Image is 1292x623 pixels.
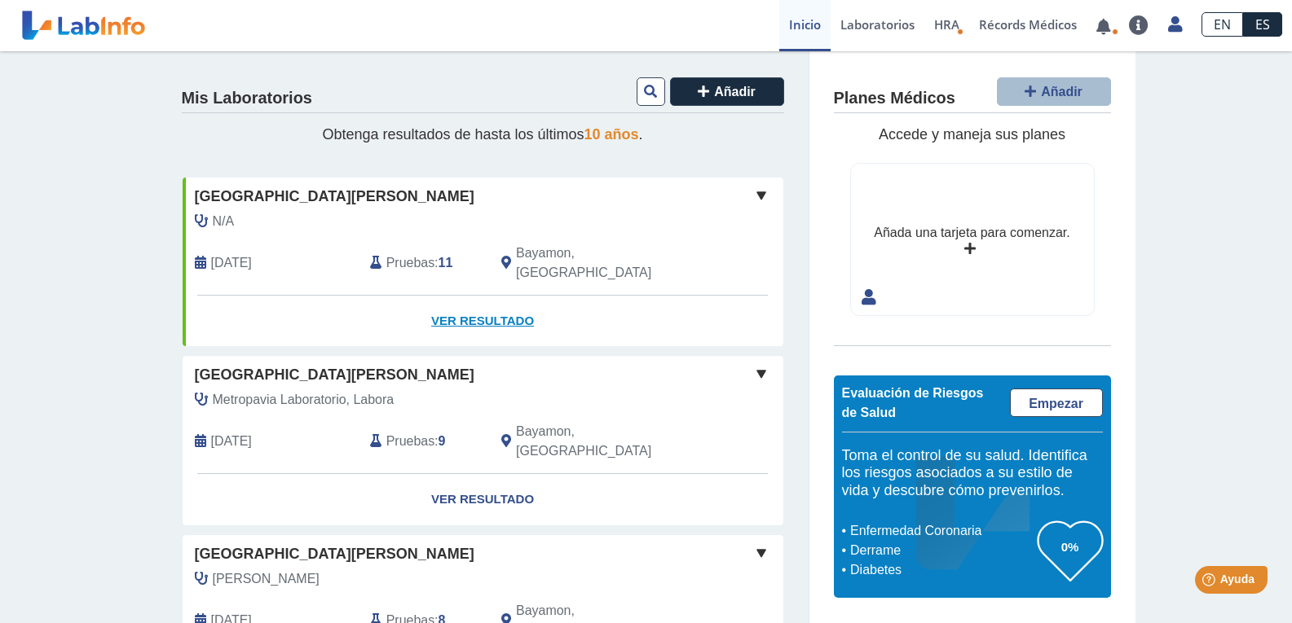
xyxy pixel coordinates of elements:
[1147,559,1274,605] iframe: Help widget launcher
[516,422,696,461] span: Bayamon, PR
[1010,388,1103,417] a: Empezar
[670,77,784,106] button: Añadir
[1243,12,1282,37] a: ES
[714,85,756,99] span: Añadir
[358,243,489,283] div: :
[879,126,1065,143] span: Accede y maneja sus planes
[439,434,446,448] b: 9
[358,422,489,461] div: :
[211,432,252,451] span: 2025-06-20
[1041,85,1083,99] span: Añadir
[516,243,696,283] span: Bayamon, PR
[846,521,1038,541] li: Enfermedad Coronaria
[322,126,642,143] span: Obtenga resultados de hasta los últimos .
[182,89,312,108] h4: Mis Laboratorios
[842,447,1103,500] h5: Toma el control de su salud. Identifica los riesgos asociados a su estilo de vida y descubre cómo...
[386,432,434,451] span: Pruebas
[842,386,984,419] span: Evaluación de Riesgos de Salud
[386,253,434,273] span: Pruebas
[195,186,474,208] span: [GEOGRAPHIC_DATA][PERSON_NAME]
[211,253,252,273] span: 2025-09-10
[213,569,320,589] span: Soler Salas, Antonio
[584,126,639,143] span: 10 años
[213,212,235,231] span: N/A
[1202,12,1243,37] a: EN
[195,364,474,386] span: [GEOGRAPHIC_DATA][PERSON_NAME]
[183,474,783,525] a: Ver Resultado
[846,541,1038,560] li: Derrame
[874,223,1069,243] div: Añada una tarjeta para comenzar.
[439,256,453,270] b: 11
[1038,537,1103,557] h3: 0%
[195,543,474,565] span: [GEOGRAPHIC_DATA][PERSON_NAME]
[1029,397,1083,410] span: Empezar
[183,296,783,347] a: Ver Resultado
[846,560,1038,580] li: Diabetes
[213,390,395,410] span: Metropavia Laboratorio, Labora
[934,16,959,33] span: HRA
[834,89,955,108] h4: Planes Médicos
[997,77,1111,106] button: Añadir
